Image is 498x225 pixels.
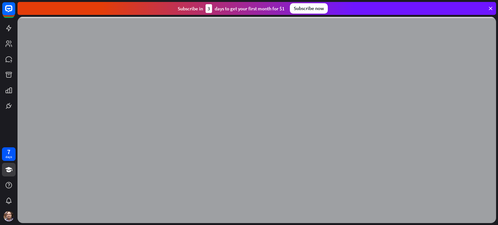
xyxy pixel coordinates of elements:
div: days [6,155,12,159]
div: 3 [206,4,212,13]
div: Subscribe in days to get your first month for $1 [178,4,285,13]
div: Subscribe now [290,3,328,14]
a: 7 days [2,147,16,161]
div: 7 [7,149,10,155]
